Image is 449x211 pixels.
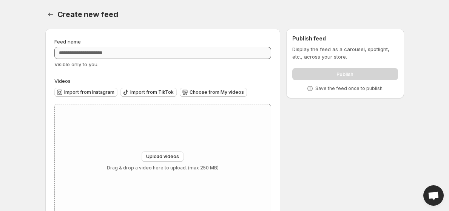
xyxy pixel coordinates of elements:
span: Videos [54,78,71,84]
span: Upload videos [146,154,179,160]
span: Visible only to you. [54,61,99,67]
span: Import from TikTok [130,89,174,95]
span: Create new feed [57,10,118,19]
p: Display the feed as a carousel, spotlight, etc., across your store. [292,45,398,61]
div: Open chat [423,185,444,206]
button: Settings [45,9,56,20]
button: Choose from My videos [180,88,247,97]
h2: Publish feed [292,35,398,42]
button: Import from TikTok [120,88,177,97]
span: Import from Instagram [64,89,114,95]
button: Upload videos [142,151,184,162]
p: Save the feed once to publish. [315,85,384,92]
button: Import from Instagram [54,88,117,97]
span: Feed name [54,39,81,45]
p: Drag & drop a video here to upload. (max 250 MB) [107,165,219,171]
span: Choose from My videos [190,89,244,95]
